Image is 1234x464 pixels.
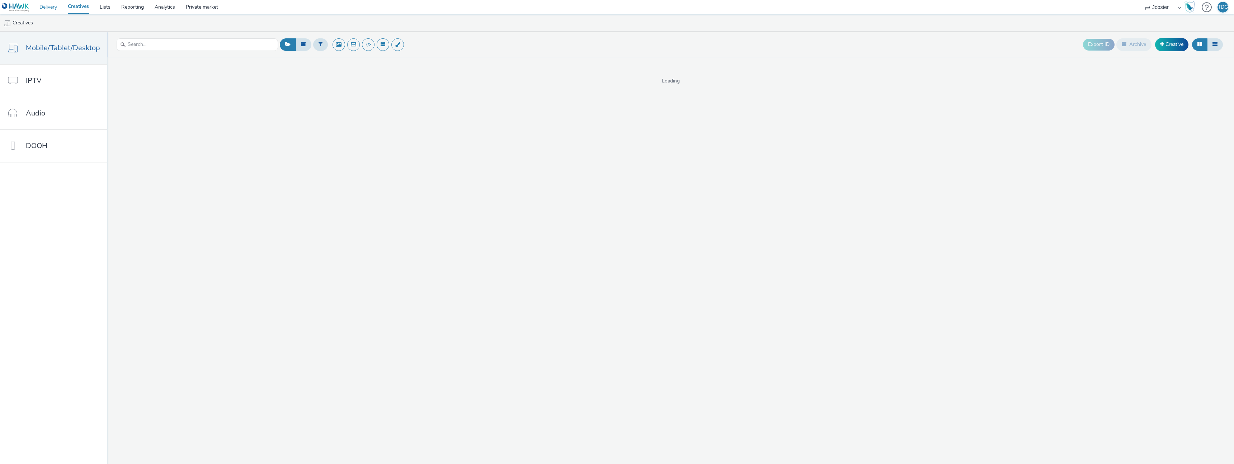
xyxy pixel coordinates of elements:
[1192,38,1207,51] button: Grid
[1116,38,1151,51] button: Archive
[1083,39,1115,50] button: Export ID
[4,20,11,27] img: mobile
[26,75,42,86] span: IPTV
[26,108,45,118] span: Audio
[1207,38,1223,51] button: Table
[1184,1,1195,13] img: Hawk Academy
[2,3,29,12] img: undefined Logo
[107,77,1234,85] span: Loading
[26,43,100,53] span: Mobile/Tablet/Desktop
[1155,38,1188,51] a: Creative
[117,38,278,51] input: Search...
[1184,1,1198,13] a: Hawk Academy
[1218,2,1228,13] div: TDG
[26,141,47,151] span: DOOH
